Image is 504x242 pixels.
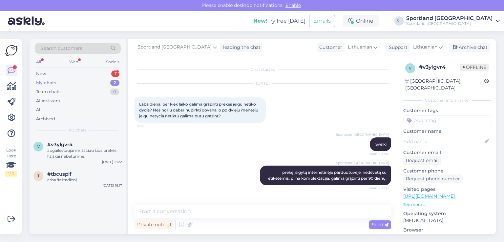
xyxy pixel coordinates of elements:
div: All [36,107,42,113]
div: 2 [110,80,119,86]
span: Seen ✓ 12:12 [365,151,389,156]
span: #v3ylgvr4 [47,142,73,148]
span: t [37,173,40,178]
div: Archive chat [449,43,490,52]
p: Browser [403,227,491,233]
div: Online [343,15,379,27]
p: Customer phone [403,168,491,174]
div: Web [68,58,79,66]
span: Lithuanian [413,44,437,51]
span: Sportland [GEOGRAPHIC_DATA] [336,132,389,137]
div: Archived [36,116,55,122]
input: Add name [404,138,483,145]
p: Chrome [TECHNICAL_ID] [403,233,491,240]
span: Seen ✓ 12:13 [365,186,389,191]
div: 1 / 3 [5,171,17,177]
p: Customer tags [403,107,491,114]
span: Lithuanian [348,44,372,51]
div: Request phone number [403,174,463,183]
div: [GEOGRAPHIC_DATA], [GEOGRAPHIC_DATA] [405,78,484,91]
span: Laba diena, per kiek laiko galima grazinti prekes jeigu netiko dydis? Nes noriu dabar nupirkti do... [139,102,259,118]
span: v [37,144,40,149]
div: Socials [105,58,121,66]
div: # v3ylgvr4 [419,63,460,71]
span: Enable [283,2,303,8]
div: Look Here [5,147,17,177]
div: [DATE] [135,80,391,86]
p: Customer name [403,128,491,135]
div: Customer information [403,97,491,103]
span: My chats [69,127,87,133]
a: Sportland [GEOGRAPHIC_DATA]Sportland [GEOGRAPHIC_DATA] [406,16,500,26]
div: Try free [DATE]: [253,17,306,25]
div: Sportland [GEOGRAPHIC_DATA] [406,21,493,26]
p: Operating system [403,210,491,217]
div: Chat started [135,67,391,72]
span: Offline [460,64,489,71]
div: 0 [110,89,119,95]
span: 12:12 [136,123,161,128]
p: Visited pages [403,186,491,193]
div: SL [394,16,404,26]
div: My chats [36,80,56,86]
div: Sportland [GEOGRAPHIC_DATA] [406,16,493,21]
div: Support [386,44,408,51]
span: Sveiki [375,142,387,147]
input: Add a tag [403,115,491,125]
img: Askly Logo [5,44,18,57]
span: Sportland [GEOGRAPHIC_DATA] [336,160,389,165]
div: AI Assistant [36,98,60,104]
b: New! [253,18,267,24]
span: Sportland [GEOGRAPHIC_DATA] [137,44,212,51]
span: #tbcusplf [47,171,72,177]
div: All [35,58,42,66]
div: Customer [317,44,342,51]
p: Customer email [403,149,491,156]
span: Send [372,222,388,228]
div: Team chats [36,89,60,95]
span: v [409,66,411,71]
p: [MEDICAL_DATA] [403,217,491,224]
div: Private note [135,220,173,229]
div: leading the chat [220,44,261,51]
div: 1 [111,71,119,77]
div: apgailestaujame, tačiau šios prekės fiziškai nebeturime. [47,148,122,159]
div: [DATE] 16:22 [102,159,122,164]
div: New [36,71,46,77]
a: [URL][DOMAIN_NAME] [403,193,455,199]
div: [DATE] 16:17 [103,183,122,188]
span: Search customers [41,45,82,52]
p: See more ... [403,202,491,208]
span: prekę įsigytą internetinėje parduotuvėje, nedėvėtą su etiketėmis, pilna komplektacija, galima grą... [268,170,388,181]
button: Emails [309,15,335,27]
div: Request email [403,156,441,165]
div: arba šeštadienį [47,177,122,183]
